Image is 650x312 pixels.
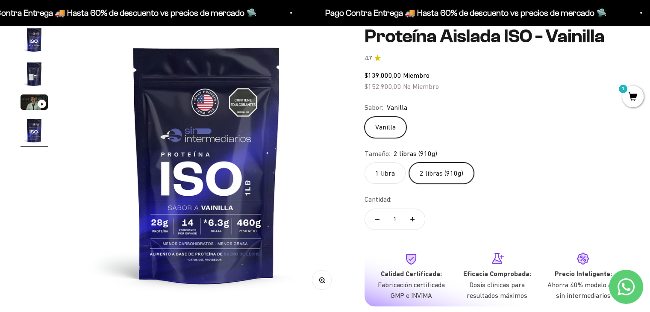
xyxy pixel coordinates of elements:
[387,102,407,113] span: Vanilla
[21,26,48,53] img: Proteína Aislada ISO - Vainilla
[28,129,176,143] input: Otra (por favor especifica)
[21,60,48,90] button: Ir al artículo 2
[554,270,612,278] strong: Precio Inteligente:
[10,111,177,126] div: Comparativa con otros productos similares
[10,14,177,53] p: Para decidirte a comprar este suplemento, ¿qué información específica sobre su pureza, origen o c...
[400,209,425,230] button: Aumentar cantidad
[463,270,531,278] strong: Eficacia Comprobada:
[139,147,177,162] button: Enviar
[21,26,48,56] button: Ir al artículo 1
[461,280,533,301] p: Dosis clínicas para resultados máximos
[10,94,177,109] div: Certificaciones de calidad
[365,209,390,230] button: Reducir cantidad
[403,82,439,90] span: No Miembro
[21,60,48,88] img: Proteína Aislada ISO - Vainilla
[21,117,48,147] button: Ir al artículo 4
[394,148,437,159] span: 2 libras (910g)
[140,147,176,162] span: Enviar
[375,280,447,301] p: Fabricación certificada GMP e INVIMA
[365,26,629,47] h1: Proteína Aislada ISO - Vainilla
[10,60,177,75] div: Detalles sobre ingredientes "limpios"
[21,117,48,144] img: Proteína Aislada ISO - Vainilla
[365,194,391,205] label: Cantidad:
[365,54,372,63] span: 4.7
[324,6,606,20] p: Pago Contra Entrega 🚚 Hasta 60% de descuento vs precios de mercado 🛸
[380,270,441,278] strong: Calidad Certificada:
[365,71,401,79] span: $139.000,00
[365,54,629,63] a: 4.74.7 de 5.0 estrellas
[10,77,177,92] div: País de origen de ingredientes
[622,93,644,102] a: 1
[365,102,383,113] legend: Sabor:
[618,84,628,94] mark: 1
[21,94,48,112] button: Ir al artículo 3
[403,71,429,79] span: Miembro
[547,280,619,301] p: Ahorra 40% modelo ágil sin intermediarios
[69,26,344,302] img: Proteína Aislada ISO - Vainilla
[365,82,401,90] span: $152.900,00
[365,148,390,159] legend: Tamaño:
